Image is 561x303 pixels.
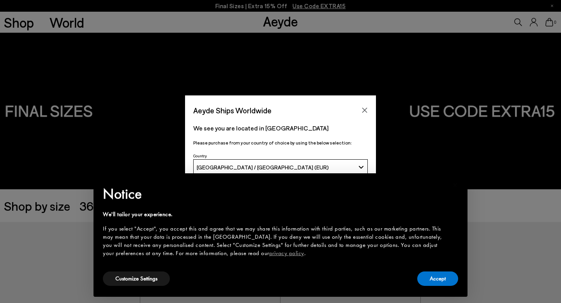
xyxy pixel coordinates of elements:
[103,271,170,286] button: Customize Settings
[103,210,446,218] div: We'll tailor your experience.
[193,104,272,117] span: Aeyde Ships Worldwide
[446,176,464,194] button: Close this notice
[193,139,368,146] p: Please purchase from your country of choice by using the below selection:
[269,249,304,257] a: privacy policy
[103,225,446,257] div: If you select "Accept", you accept this and agree that we may share this information with third p...
[193,153,207,158] span: Country
[359,104,370,116] button: Close
[417,271,458,286] button: Accept
[453,179,458,191] span: ×
[193,123,368,133] p: We see you are located in [GEOGRAPHIC_DATA]
[103,184,446,204] h2: Notice
[197,164,329,171] span: [GEOGRAPHIC_DATA] / [GEOGRAPHIC_DATA] (EUR)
